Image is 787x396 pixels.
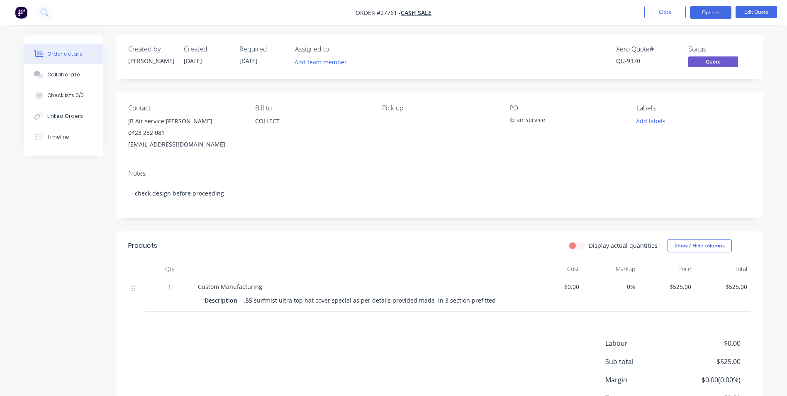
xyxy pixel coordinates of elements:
[47,92,84,99] div: Checklists 0/0
[636,104,750,112] div: Labels
[679,375,740,385] span: $0.00 ( 0.00 %)
[184,57,202,65] span: [DATE]
[382,104,496,112] div: Pick up
[255,115,369,142] div: COLLECT
[632,115,670,127] button: Add labels
[145,261,195,277] div: Qty
[688,56,738,69] button: Quote
[239,45,285,53] div: Required
[241,294,499,306] div: .55 surfmist ultra top hat cover special as per details provided made in 3 section prefitted
[586,282,635,291] span: 0%
[47,133,69,141] div: Timeline
[128,56,174,65] div: [PERSON_NAME]
[605,338,679,348] span: Labour
[128,115,242,127] div: JB Air service [PERSON_NAME]
[290,56,351,68] button: Add team member
[295,56,351,68] button: Add team member
[47,50,83,58] div: Order details
[356,9,401,17] span: Order #27761 -
[239,57,258,65] span: [DATE]
[668,239,732,252] button: Show / Hide columns
[616,45,678,53] div: Xero Quote #
[736,6,777,18] button: Edit Quote
[24,85,103,106] button: Checklists 0/0
[589,241,658,250] label: Display actual quantities
[24,64,103,85] button: Collaborate
[255,115,369,127] div: COLLECT
[698,282,747,291] span: $525.00
[198,283,262,291] span: Custom Manufacturing
[694,261,750,277] div: Total
[605,375,679,385] span: Margin
[128,169,750,177] div: Notes
[47,71,80,78] div: Collaborate
[688,56,738,67] span: Quote
[128,181,750,206] div: check design before proceeding
[688,45,750,53] div: Status
[255,104,369,112] div: Bill to
[509,104,623,112] div: PO
[679,338,740,348] span: $0.00
[638,261,694,277] div: Price
[128,139,242,150] div: [EMAIL_ADDRESS][DOMAIN_NAME]
[15,6,27,19] img: Factory
[128,45,174,53] div: Created by
[128,115,242,150] div: JB Air service [PERSON_NAME]0423 282 081[EMAIL_ADDRESS][DOMAIN_NAME]
[582,261,638,277] div: Markup
[128,104,242,112] div: Contact
[605,357,679,367] span: Sub total
[205,294,241,306] div: Description
[128,241,157,251] div: Products
[24,44,103,64] button: Order details
[530,282,579,291] span: $0.00
[47,112,83,120] div: Linked Orders
[679,357,740,367] span: $525.00
[295,45,378,53] div: Assigned to
[128,127,242,139] div: 0423 282 081
[642,282,691,291] span: $525.00
[24,127,103,147] button: Timeline
[509,115,613,127] div: jb air service
[644,6,686,18] button: Close
[616,56,678,65] div: QU-9370
[184,45,229,53] div: Created
[168,282,171,291] span: 1
[690,6,731,19] button: Options
[24,106,103,127] button: Linked Orders
[401,9,431,17] a: CASH SALE
[526,261,582,277] div: Cost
